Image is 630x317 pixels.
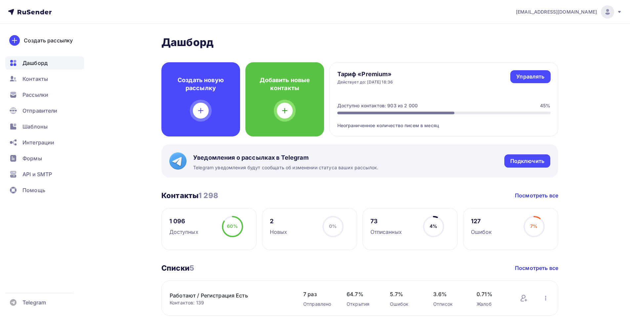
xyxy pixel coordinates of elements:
[5,56,84,70] a: Дашборд
[22,138,54,146] span: Интеграции
[347,290,377,298] span: 64.7%
[477,290,507,298] span: 0.71%
[22,107,58,115] span: Отправители
[161,263,194,273] h3: Списки
[5,152,84,165] a: Формы
[22,123,48,131] span: Шаблоны
[540,102,550,109] div: 45%
[5,88,84,101] a: Рассылки
[161,36,558,49] h2: Дашборд
[189,264,194,272] span: 5
[22,170,52,178] span: API и SMTP
[471,217,492,225] div: 127
[270,228,287,236] div: Новых
[193,154,378,162] span: Уведомления о рассылках в Telegram
[169,228,198,236] div: Доступных
[347,301,377,307] div: Открытия
[303,290,333,298] span: 7 раз
[516,5,622,19] a: [EMAIL_ADDRESS][DOMAIN_NAME]
[22,91,48,99] span: Рассылки
[370,228,402,236] div: Отписанных
[170,299,290,306] div: Контактов: 139
[471,228,492,236] div: Ошибок
[329,223,337,229] span: 0%
[303,301,333,307] div: Отправлено
[256,76,314,92] h4: Добавить новые контакты
[22,75,48,83] span: Контакты
[169,217,198,225] div: 1 096
[433,301,463,307] div: Отписок
[477,301,507,307] div: Жалоб
[5,120,84,133] a: Шаблоны
[161,191,218,200] h3: Контакты
[433,290,463,298] span: 3.6%
[172,76,230,92] h4: Создать новую рассылку
[170,291,282,299] a: Работают / Регистрация Есть
[515,191,558,199] a: Посмотреть все
[5,72,84,85] a: Контакты
[337,114,551,129] div: Неограниченное количество писем в месяц
[193,164,378,171] span: Telegram уведомления будут сообщать об изменении статуса ваших рассылок.
[515,264,558,272] a: Посмотреть все
[370,217,402,225] div: 73
[337,102,418,109] div: Доступно контактов: 903 из 2 000
[430,223,437,229] span: 4%
[516,9,597,15] span: [EMAIL_ADDRESS][DOMAIN_NAME]
[227,223,237,229] span: 60%
[24,36,73,44] div: Создать рассылку
[198,191,218,200] span: 1 298
[337,70,393,78] h4: Тариф «Premium»
[22,154,42,162] span: Формы
[270,217,287,225] div: 2
[516,73,544,80] div: Управлять
[22,59,48,67] span: Дашборд
[22,186,45,194] span: Помощь
[337,79,393,85] div: Действует до: [DATE] 18:36
[5,104,84,117] a: Отправители
[510,157,544,165] div: Подключить
[390,301,420,307] div: Ошибок
[22,298,46,306] span: Telegram
[390,290,420,298] span: 5.7%
[530,223,537,229] span: 7%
